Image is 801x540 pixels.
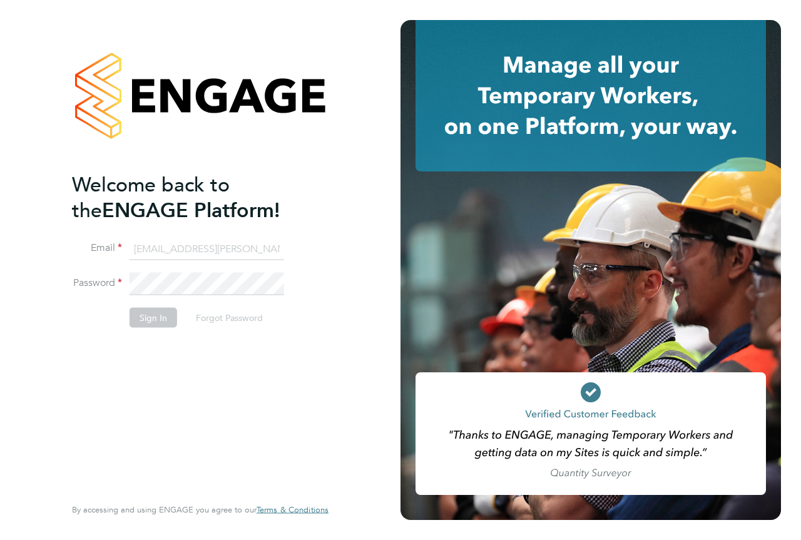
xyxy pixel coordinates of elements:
a: Terms & Conditions [257,505,329,515]
label: Email [72,242,122,255]
span: Welcome back to the [72,172,230,222]
span: By accessing and using ENGAGE you agree to our [72,504,329,515]
input: Enter your work email... [130,238,284,260]
span: Terms & Conditions [257,504,329,515]
button: Forgot Password [186,308,273,328]
h2: ENGAGE Platform! [72,171,316,223]
label: Password [72,277,122,290]
button: Sign In [130,308,177,328]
